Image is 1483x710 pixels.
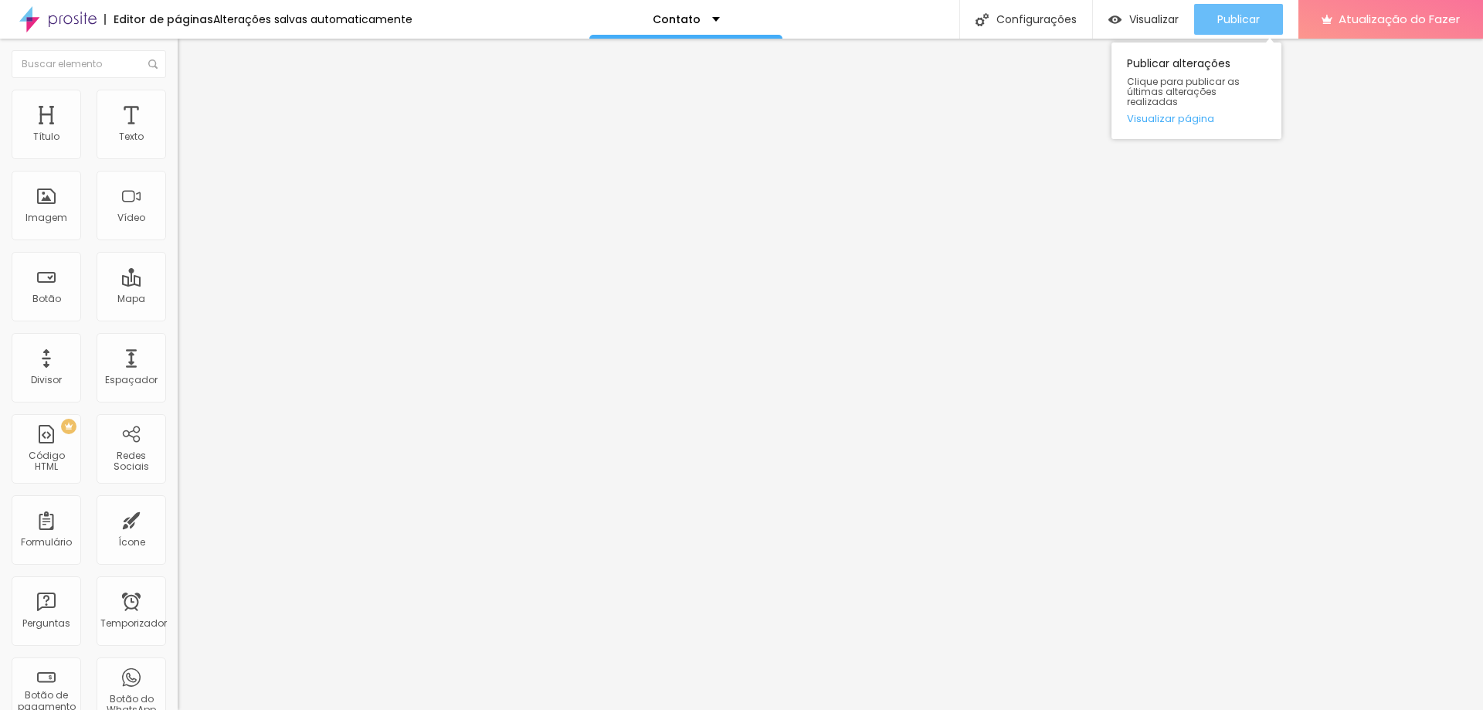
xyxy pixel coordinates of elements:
[31,373,62,386] font: Divisor
[22,617,70,630] font: Perguntas
[976,13,989,26] img: Ícone
[1127,114,1266,124] a: Visualizar página
[653,12,701,27] font: Contato
[114,12,213,27] font: Editor de páginas
[148,59,158,69] img: Ícone
[996,12,1077,27] font: Configurações
[12,50,166,78] input: Buscar elemento
[1093,4,1194,35] button: Visualizar
[119,130,144,143] font: Texto
[1194,4,1283,35] button: Publicar
[1217,12,1260,27] font: Publicar
[1127,111,1214,126] font: Visualizar página
[100,617,167,630] font: Temporizador
[117,292,145,305] font: Mapa
[1127,75,1240,108] font: Clique para publicar as últimas alterações realizadas
[1127,56,1230,71] font: Publicar alterações
[25,211,67,224] font: Imagem
[1129,12,1179,27] font: Visualizar
[114,449,149,473] font: Redes Sociais
[105,373,158,386] font: Espaçador
[213,12,412,27] font: Alterações salvas automaticamente
[33,130,59,143] font: Título
[1339,11,1460,27] font: Atualização do Fazer
[29,449,65,473] font: Código HTML
[32,292,61,305] font: Botão
[21,535,72,549] font: Formulário
[117,211,145,224] font: Vídeo
[118,535,145,549] font: Ícone
[1108,13,1122,26] img: view-1.svg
